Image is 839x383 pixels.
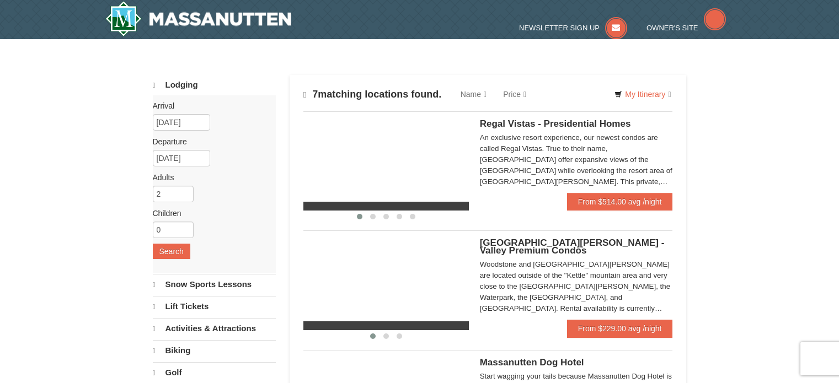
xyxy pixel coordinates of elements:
[153,318,276,339] a: Activities & Attractions
[519,24,627,32] a: Newsletter Sign Up
[480,259,673,314] div: Woodstone and [GEOGRAPHIC_DATA][PERSON_NAME] are located outside of the "Kettle" mountain area an...
[480,357,584,368] span: Massanutten Dog Hotel
[452,83,495,105] a: Name
[567,193,673,211] a: From $514.00 avg /night
[153,136,268,147] label: Departure
[567,320,673,337] a: From $229.00 avg /night
[646,24,726,32] a: Owner's Site
[480,118,631,129] span: Regal Vistas - Presidential Homes
[153,208,268,219] label: Children
[153,340,276,361] a: Biking
[495,83,535,105] a: Price
[480,238,665,256] span: [GEOGRAPHIC_DATA][PERSON_NAME] - Valley Premium Condos
[153,362,276,383] a: Golf
[105,1,292,36] a: Massanutten Resort
[153,296,276,317] a: Lift Tickets
[153,172,268,183] label: Adults
[153,100,268,111] label: Arrival
[607,86,678,103] a: My Itinerary
[480,132,673,187] div: An exclusive resort experience, our newest condos are called Regal Vistas. True to their name, [G...
[153,75,276,95] a: Lodging
[519,24,600,32] span: Newsletter Sign Up
[153,244,190,259] button: Search
[105,1,292,36] img: Massanutten Resort Logo
[153,274,276,295] a: Snow Sports Lessons
[646,24,698,32] span: Owner's Site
